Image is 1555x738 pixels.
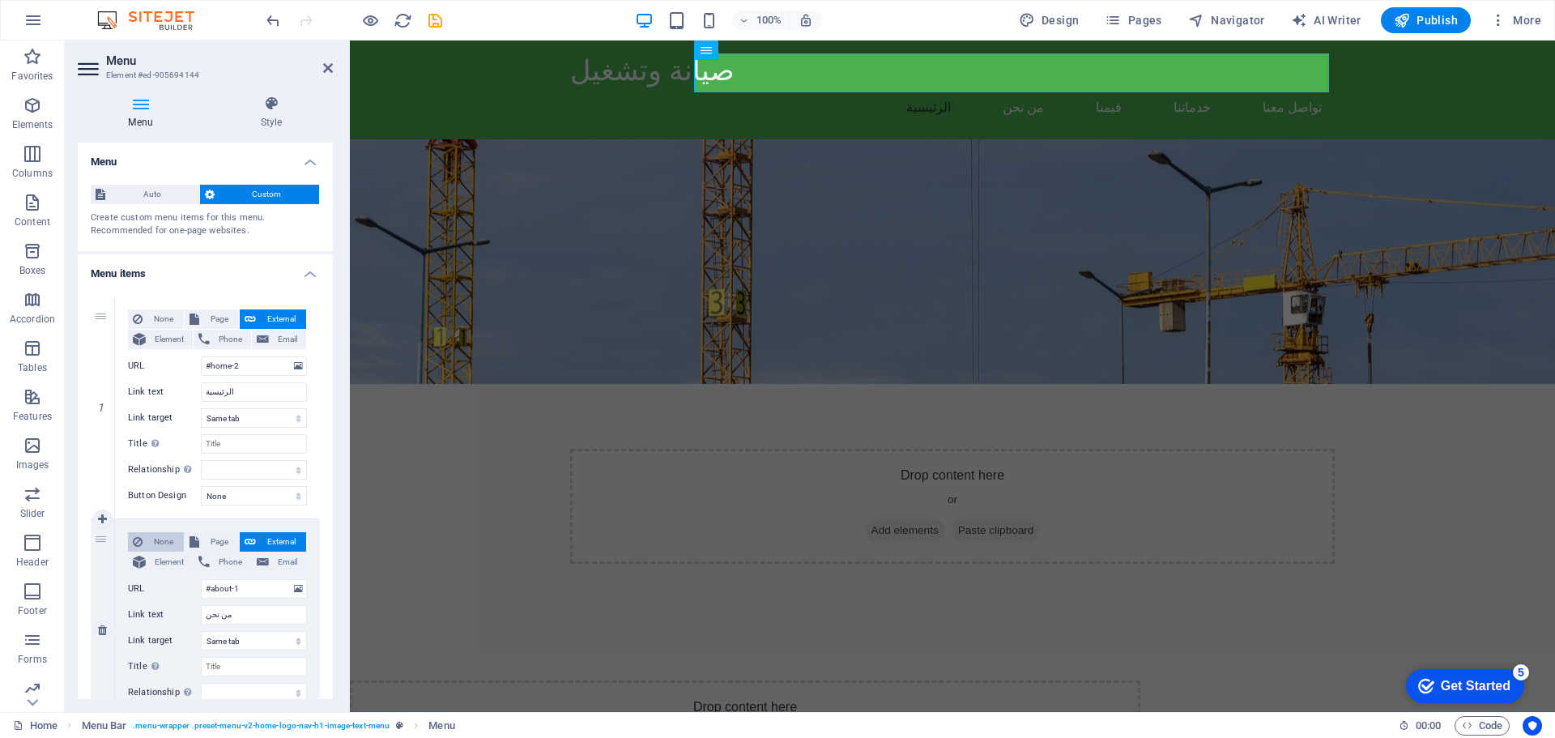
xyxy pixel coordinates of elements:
[151,330,188,349] span: Element
[1182,7,1272,33] button: Navigator
[185,309,239,329] button: Page
[78,254,333,284] h4: Menu items
[426,11,445,30] i: Save (Ctrl+S)
[18,604,47,617] p: Footer
[91,211,320,238] div: Create custom menu items for this menu. Recommended for one-page websites.
[201,579,307,599] input: URL...
[1484,7,1548,33] button: More
[201,382,307,402] input: Link text...
[12,167,53,180] p: Columns
[18,653,47,666] p: Forms
[1523,716,1542,736] button: Usercentrics
[756,11,782,30] h6: 100%
[93,11,215,30] img: Editor Logo
[219,185,315,204] span: Custom
[128,434,201,454] label: Title
[194,330,251,349] button: Phone
[240,309,306,329] button: External
[82,716,455,736] nav: breadcrumb
[16,556,49,569] p: Header
[78,143,333,172] h4: Menu
[15,215,50,228] p: Content
[210,96,333,130] h4: Style
[263,11,283,30] button: undo
[128,460,201,480] label: Relationship
[602,479,691,501] span: Paste clipboard
[10,313,55,326] p: Accordion
[1291,12,1361,28] span: AI Writer
[128,382,201,402] label: Link text
[201,356,307,376] input: URL...
[1381,7,1471,33] button: Publish
[91,185,199,204] button: Auto
[20,507,45,520] p: Slider
[204,532,234,552] span: Page
[215,330,246,349] span: Phone
[128,657,201,676] label: Title
[1012,7,1086,33] div: Design (Ctrl+Alt+Y)
[1188,12,1265,28] span: Navigator
[128,631,201,651] label: Link target
[252,330,306,349] button: Email
[428,716,454,736] span: Click to select. Double-click to edit
[128,605,201,625] label: Link text
[128,408,201,428] label: Link target
[19,264,46,277] p: Boxes
[393,11,412,30] button: reload
[394,11,412,30] i: Reload page
[204,309,234,329] span: Page
[261,309,301,329] span: External
[732,11,790,30] button: 100%
[1462,716,1502,736] span: Code
[78,96,210,130] h4: Menu
[799,13,813,28] i: On resize automatically adjust zoom level to fit chosen device.
[1416,716,1441,736] span: 00 00
[18,361,47,374] p: Tables
[110,185,194,204] span: Auto
[240,532,306,552] button: External
[133,716,390,736] span: . menu-wrapper .preset-menu-v2-home-logo-nav-h1-image-text-menu
[1394,12,1458,28] span: Publish
[9,8,127,42] div: Get Started 5 items remaining, 0% complete
[1455,716,1510,736] button: Code
[13,410,52,423] p: Features
[16,459,49,471] p: Images
[128,579,201,599] label: URL
[215,552,246,572] span: Phone
[13,716,58,736] a: Click to cancel selection. Double-click to open Pages
[252,552,306,572] button: Email
[515,479,595,501] span: Add elements
[360,11,380,30] button: Click here to leave preview mode and continue editing
[128,486,201,506] label: Button Design
[1427,719,1429,732] span: :
[185,532,239,552] button: Page
[1098,7,1168,33] button: Pages
[425,11,445,30] button: save
[128,552,193,572] button: Element
[274,552,301,572] span: Email
[128,356,201,376] label: URL
[1019,12,1080,28] span: Design
[264,11,283,30] i: Undo: Delete elements (Ctrl+Z)
[128,683,201,702] label: Relationship
[106,68,300,83] h3: Element #ed-905694144
[220,408,985,523] div: Drop content here
[128,532,184,552] button: None
[201,657,307,676] input: Title
[106,53,333,68] h2: Menu
[194,552,251,572] button: Phone
[147,532,179,552] span: None
[201,605,307,625] input: Link text...
[1399,716,1442,736] h6: Session time
[1490,12,1541,28] span: More
[11,70,53,83] p: Favorites
[1105,12,1161,28] span: Pages
[274,330,301,349] span: Email
[201,434,307,454] input: Title
[151,552,188,572] span: Element
[12,118,53,131] p: Elements
[128,309,184,329] button: None
[89,401,113,414] em: 1
[116,3,132,19] div: 5
[261,532,301,552] span: External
